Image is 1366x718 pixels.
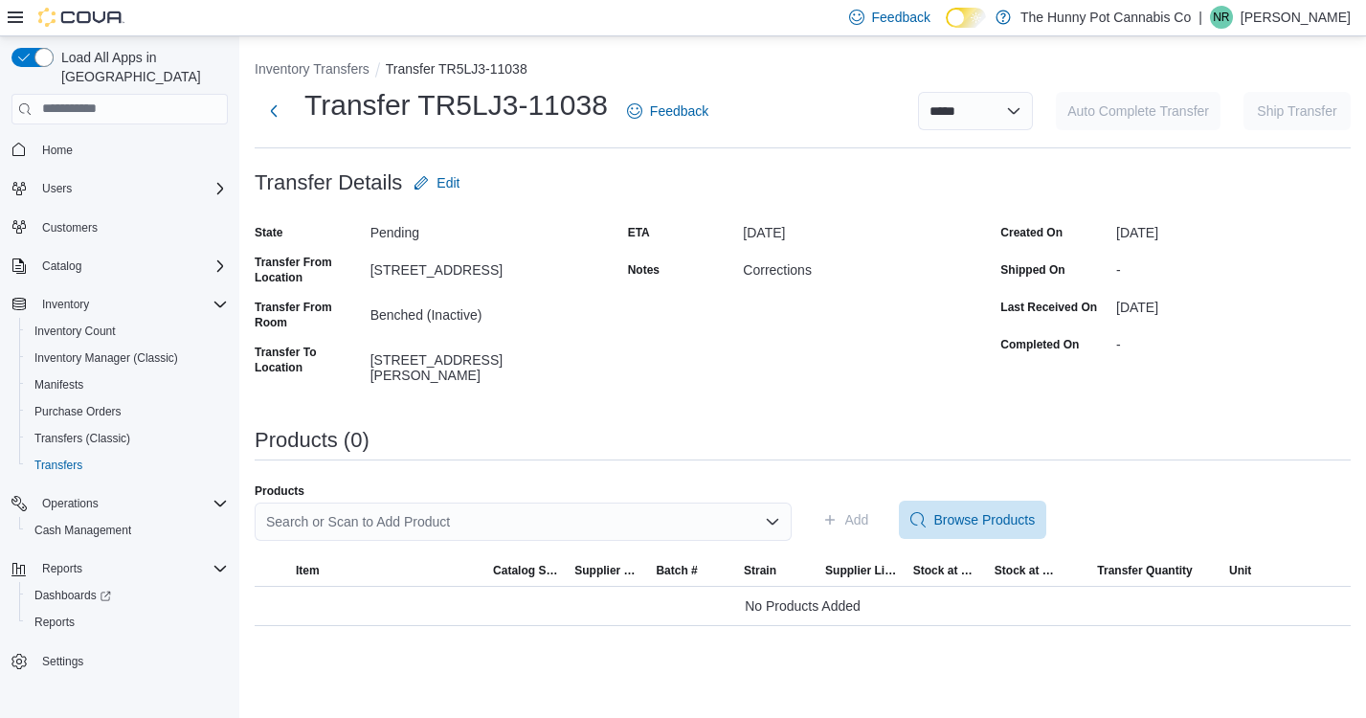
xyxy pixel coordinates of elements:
[34,615,75,630] span: Reports
[27,584,228,607] span: Dashboards
[27,400,228,423] span: Purchase Orders
[370,217,605,240] div: Pending
[845,510,869,529] span: Add
[34,324,116,339] span: Inventory Count
[34,293,97,316] button: Inventory
[27,320,228,343] span: Inventory Count
[1257,101,1336,121] span: Ship Transfer
[4,175,235,202] button: Users
[34,177,79,200] button: Users
[34,492,228,515] span: Operations
[437,173,459,192] span: Edit
[1198,6,1202,29] p: |
[255,300,363,330] label: Transfer From Room
[27,373,91,396] a: Manifests
[1097,563,1192,578] span: Transfer Quantity
[27,611,228,634] span: Reports
[650,101,708,121] span: Feedback
[42,297,89,312] span: Inventory
[765,514,780,529] button: Open list of options
[304,86,608,124] h1: Transfer TR5LJ3-11038
[1210,6,1233,29] div: Nolan Ryan
[27,320,123,343] a: Inventory Count
[1221,555,1293,586] button: Unit
[42,181,72,196] span: Users
[255,61,369,77] button: Inventory Transfers
[1067,101,1209,121] span: Auto Complete Transfer
[42,220,98,236] span: Customers
[1241,6,1351,29] p: [PERSON_NAME]
[987,555,1068,586] button: Stock at Destination
[34,255,89,278] button: Catalog
[4,647,235,675] button: Settings
[386,61,527,77] button: Transfer TR5LJ3-11038
[872,8,930,27] span: Feedback
[34,216,105,239] a: Customers
[27,454,228,477] span: Transfers
[19,371,235,398] button: Manifests
[255,225,282,240] label: State
[34,523,131,538] span: Cash Management
[370,255,605,278] div: [STREET_ADDRESS]
[34,650,91,673] a: Settings
[19,398,235,425] button: Purchase Orders
[27,427,228,450] span: Transfers (Classic)
[27,347,186,370] a: Inventory Manager (Classic)
[1229,563,1251,578] span: Unit
[1056,92,1220,130] button: Auto Complete Transfer
[906,555,987,586] button: Stock at Source
[255,92,293,130] button: Next
[27,519,228,542] span: Cash Management
[406,164,467,202] button: Edit
[1213,6,1229,29] span: NR
[34,350,178,366] span: Inventory Manager (Classic)
[1000,225,1063,240] label: Created On
[370,300,605,323] div: Benched (Inactive)
[38,8,124,27] img: Cova
[296,563,320,578] span: Item
[34,177,228,200] span: Users
[255,429,369,452] h3: Products (0)
[4,213,235,241] button: Customers
[995,563,1061,578] span: Stock at Destination
[1116,329,1351,352] div: -
[34,215,228,239] span: Customers
[42,654,83,669] span: Settings
[946,28,947,29] span: Dark Mode
[1000,337,1079,352] label: Completed On
[1068,555,1221,586] button: Transfer Quantity
[574,563,640,578] span: Supplier SKU
[743,255,977,278] div: Corrections
[815,501,877,539] button: Add
[743,217,977,240] div: [DATE]
[4,555,235,582] button: Reports
[34,588,111,603] span: Dashboards
[42,258,81,274] span: Catalog
[27,519,139,542] a: Cash Management
[42,143,73,158] span: Home
[27,347,228,370] span: Inventory Manager (Classic)
[628,262,660,278] label: Notes
[628,225,650,240] label: ETA
[34,557,228,580] span: Reports
[27,373,228,396] span: Manifests
[736,555,817,586] button: Strain
[27,584,119,607] a: Dashboards
[19,517,235,544] button: Cash Management
[825,563,898,578] span: Supplier License
[34,404,122,419] span: Purchase Orders
[19,582,235,609] a: Dashboards
[4,490,235,517] button: Operations
[933,510,1035,529] span: Browse Products
[1116,217,1351,240] div: [DATE]
[567,555,648,586] button: Supplier SKU
[27,427,138,450] a: Transfers (Classic)
[19,609,235,636] button: Reports
[4,291,235,318] button: Inventory
[34,255,228,278] span: Catalog
[4,253,235,280] button: Catalog
[19,345,235,371] button: Inventory Manager (Classic)
[1000,300,1097,315] label: Last Received On
[913,563,979,578] span: Stock at Source
[34,139,80,162] a: Home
